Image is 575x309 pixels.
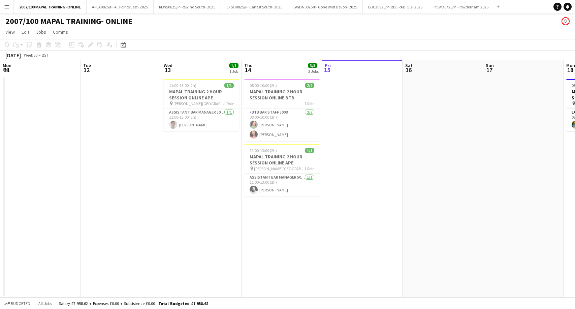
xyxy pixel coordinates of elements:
[59,301,208,306] div: Salary £7 958.62 + Expenses £0.00 + Subsistence £0.00 =
[308,63,317,68] span: 3/3
[173,101,224,106] span: [PERSON_NAME][GEOGRAPHIC_DATA]
[50,28,71,36] a: Comms
[244,79,320,141] app-job-card: 08:00-10:00 (2h)2/2MAPAL TRAINING 2 HOUR SESSION ONLINE BTB1 RoleBTB Bar Staff 50082/208:00-10:00...
[305,166,314,171] span: 1 Role
[3,28,18,36] a: View
[404,66,413,74] span: 16
[224,101,234,106] span: 1 Role
[566,62,575,68] span: Mon
[288,0,363,13] button: GWDN0825/P- Gone Wild Devon- 2025
[243,66,253,74] span: 14
[250,148,277,153] span: 11:00-13:00 (2h)
[565,66,575,74] span: 18
[164,89,239,101] h3: MAPAL TRAINING 2 HOUR SESSION ONLINE APE
[244,144,320,196] app-job-card: 11:00-13:00 (2h)1/1MAPAL TRAINING 2 HOUR SESSION ONLINE APE [PERSON_NAME][GEOGRAPHIC_DATA]1 RoleA...
[244,89,320,101] h3: MAPAL TRAINING 2 HOUR SESSION ONLINE BTB
[3,300,31,307] button: Budgeted
[22,29,29,35] span: Edit
[305,148,314,153] span: 1/1
[244,174,320,196] app-card-role: Assistant Bar Manager 50061/111:00-13:00 (2h)[PERSON_NAME]
[244,62,253,68] span: Thu
[485,66,494,74] span: 17
[163,66,172,74] span: 13
[5,29,15,35] span: View
[229,63,238,68] span: 1/1
[305,83,314,88] span: 2/2
[82,66,91,74] span: 12
[164,109,239,131] app-card-role: Assistant Bar Manager 50061/111:00-13:00 (2h)[PERSON_NAME]
[87,0,154,13] button: APEA0825/P- All Points East- 2025
[244,109,320,141] app-card-role: BTB Bar Staff 50082/208:00-10:00 (2h)[PERSON_NAME][PERSON_NAME]
[5,16,132,26] h1: 2007/100 MAPAL TRAINING- ONLINE
[2,66,11,74] span: 11
[250,83,277,88] span: 08:00-10:00 (2h)
[325,62,331,68] span: Fri
[11,301,30,306] span: Budgeted
[154,0,221,13] button: REWS0825/P- Rewind South- 2025
[363,0,428,13] button: BBC20925/P- BBC RADIO 2- 2025
[305,101,314,106] span: 1 Role
[164,79,239,131] app-job-card: 11:00-13:00 (2h)1/1MAPAL TRAINING 2 HOUR SESSION ONLINE APE [PERSON_NAME][GEOGRAPHIC_DATA]1 RoleA...
[221,0,288,13] button: CFSO0825/P- Carfest South- 2025
[83,62,91,68] span: Tue
[37,301,53,306] span: All jobs
[14,0,87,13] button: 2007/100 MAPAL TRAINING- ONLINE
[428,0,494,13] button: POWD0725/P - Powderham 2025
[562,17,570,25] app-user-avatar: Grace Shorten
[22,53,39,58] span: Week 33
[5,52,21,59] div: [DATE]
[229,69,238,74] div: 1 Job
[42,53,49,58] div: BST
[33,28,49,36] a: Jobs
[164,62,172,68] span: Wed
[158,301,208,306] span: Total Budgeted £7 958.62
[224,83,234,88] span: 1/1
[254,166,305,171] span: [PERSON_NAME][GEOGRAPHIC_DATA]
[36,29,46,35] span: Jobs
[486,62,494,68] span: Sun
[53,29,68,35] span: Comms
[308,69,319,74] div: 2 Jobs
[244,154,320,166] h3: MAPAL TRAINING 2 HOUR SESSION ONLINE APE
[169,83,196,88] span: 11:00-13:00 (2h)
[324,66,331,74] span: 15
[405,62,413,68] span: Sat
[3,62,11,68] span: Mon
[19,28,32,36] a: Edit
